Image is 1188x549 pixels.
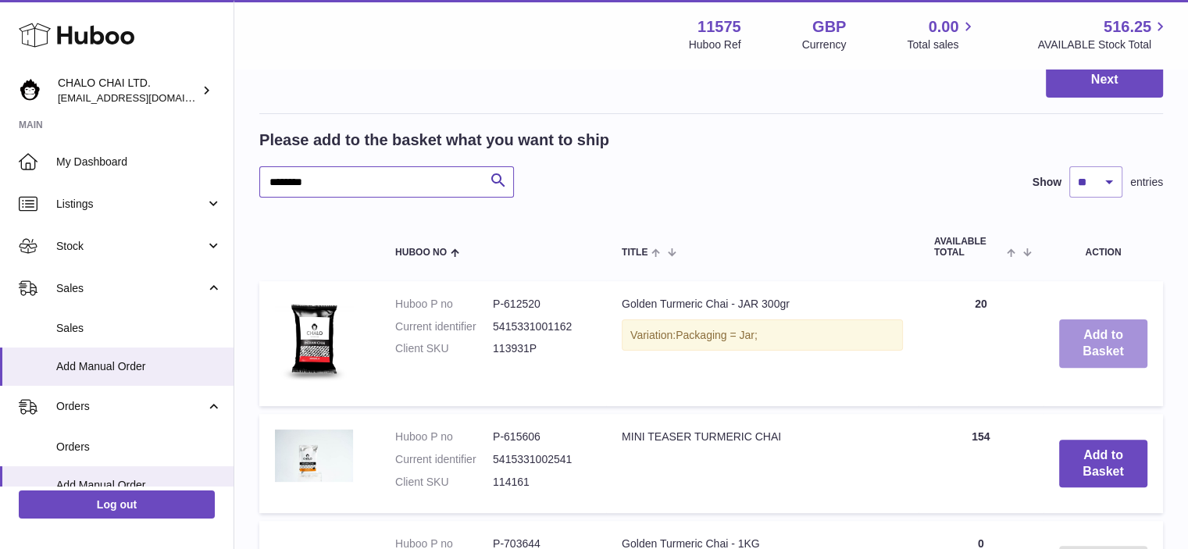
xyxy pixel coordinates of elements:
dt: Client SKU [395,341,493,356]
span: entries [1130,175,1163,190]
span: My Dashboard [56,155,222,169]
td: Golden Turmeric Chai - JAR 300gr [606,281,919,407]
button: Next [1046,62,1163,98]
div: CHALO CHAI LTD. [58,76,198,105]
label: Show [1033,175,1061,190]
span: Packaging = Jar; [676,329,758,341]
span: Add Manual Order [56,359,222,374]
dt: Huboo P no [395,430,493,444]
strong: 11575 [697,16,741,37]
td: MINI TEASER TURMERIC CHAI [606,414,919,513]
span: Stock [56,239,205,254]
img: Golden Turmeric Chai - JAR 300gr [275,297,353,387]
dd: 5415331001162 [493,319,590,334]
dd: 5415331002541 [493,452,590,467]
span: Orders [56,440,222,455]
dd: P-615606 [493,430,590,444]
th: Action [1044,221,1163,273]
td: 154 [919,414,1044,513]
span: Huboo no [395,248,447,258]
dt: Current identifier [395,452,493,467]
img: MINI TEASER TURMERIC CHAI [275,430,353,482]
td: 20 [919,281,1044,407]
span: 0.00 [929,16,959,37]
span: AVAILABLE Stock Total [1037,37,1169,52]
span: Sales [56,321,222,336]
div: Currency [802,37,847,52]
span: AVAILABLE Total [934,237,1004,257]
dt: Huboo P no [395,297,493,312]
img: Chalo@chalocompany.com [19,79,42,102]
dt: Current identifier [395,319,493,334]
dd: 114161 [493,475,590,490]
a: 516.25 AVAILABLE Stock Total [1037,16,1169,52]
span: Sales [56,281,205,296]
span: Orders [56,399,205,414]
dd: P-612520 [493,297,590,312]
div: Variation: [622,319,903,351]
div: Huboo Ref [689,37,741,52]
span: 516.25 [1104,16,1151,37]
dd: 113931P [493,341,590,356]
button: Add to Basket [1059,440,1147,488]
h2: Please add to the basket what you want to ship [259,130,609,151]
button: Add to Basket [1059,319,1147,368]
span: Add Manual Order [56,478,222,493]
a: 0.00 Total sales [907,16,976,52]
span: Total sales [907,37,976,52]
a: Log out [19,490,215,519]
span: [EMAIL_ADDRESS][DOMAIN_NAME] [58,91,230,104]
span: Title [622,248,648,258]
span: Listings [56,197,205,212]
dt: Client SKU [395,475,493,490]
strong: GBP [812,16,846,37]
